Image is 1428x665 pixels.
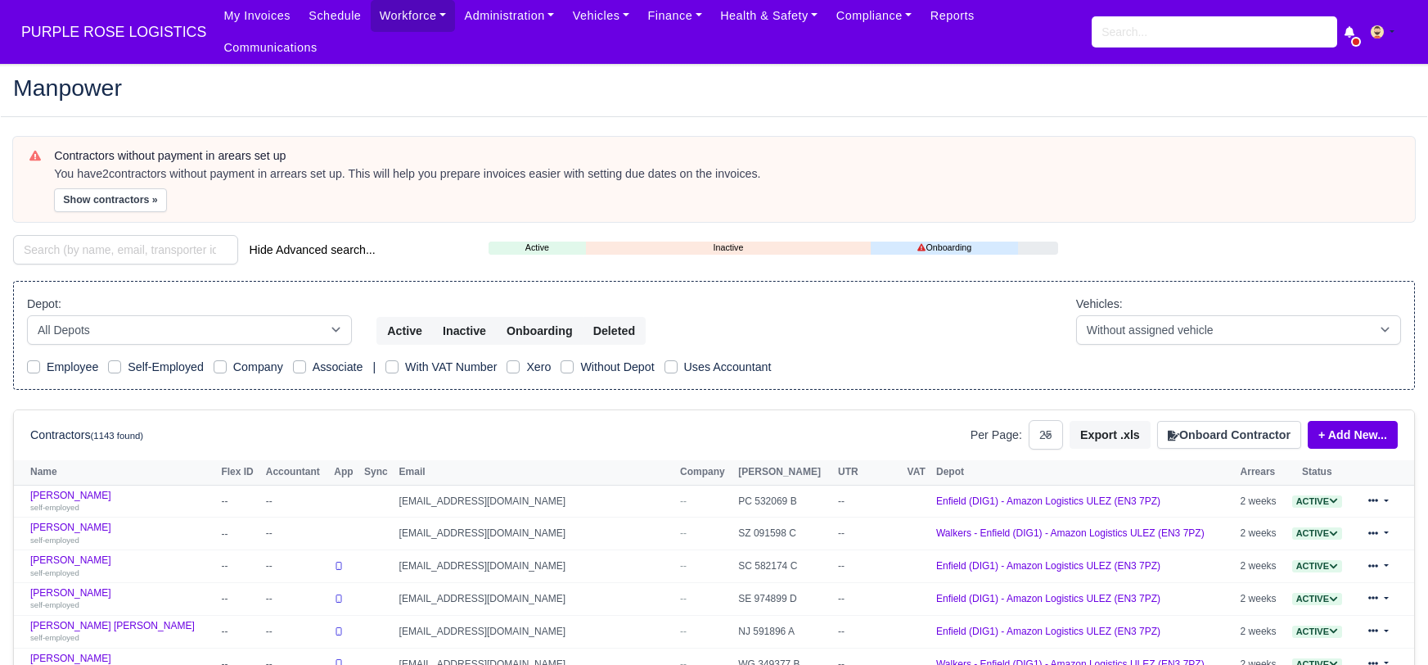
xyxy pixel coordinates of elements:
th: Depot [932,460,1237,485]
a: Active [489,241,586,255]
td: -- [217,518,261,550]
span: Active [1292,560,1342,572]
a: Active [1292,593,1342,604]
td: 2 weeks [1237,582,1285,615]
td: -- [834,615,903,648]
div: Manpower [1,63,1427,116]
th: Flex ID [217,460,261,485]
th: UTR [834,460,903,485]
td: -- [262,518,331,550]
td: 2 weeks [1237,485,1285,518]
a: Enfield (DIG1) - Amazon Logistics ULEZ (EN3 7PZ) [936,626,1160,637]
th: App [330,460,360,485]
span: | [372,360,376,373]
button: Inactive [432,317,497,345]
th: VAT [903,460,932,485]
h2: Manpower [13,76,1415,99]
th: [PERSON_NAME] [734,460,834,485]
label: Without Depot [580,358,654,377]
span: Active [1292,626,1342,638]
a: Enfield (DIG1) - Amazon Logistics ULEZ (EN3 7PZ) [936,593,1160,604]
h6: Contractors without payment in arears set up [54,149,1399,163]
th: Arrears [1237,460,1285,485]
td: -- [217,615,261,648]
small: self-employed [30,568,79,577]
a: PURPLE ROSE LOGISTICS [13,16,214,48]
td: [EMAIL_ADDRESS][DOMAIN_NAME] [395,518,676,550]
td: -- [262,485,331,518]
a: Active [1292,560,1342,572]
td: -- [262,615,331,648]
a: Walkers - Enfield (DIG1) - Amazon Logistics ULEZ (EN3 7PZ) [936,527,1205,539]
td: -- [217,550,261,583]
a: [PERSON_NAME] self-employed [30,490,213,513]
button: Active [376,317,433,345]
input: Search... [1092,16,1337,47]
label: Depot: [27,295,61,314]
a: [PERSON_NAME] self-employed [30,587,213,611]
span: -- [680,593,687,604]
span: -- [680,527,687,539]
small: self-employed [30,600,79,609]
small: (1143 found) [91,431,144,441]
th: Sync [360,460,395,485]
button: Export .xls [1070,421,1151,449]
td: NJ 591896 A [734,615,834,648]
label: Self-Employed [128,358,204,377]
td: 2 weeks [1237,615,1285,648]
a: + Add New... [1308,421,1398,449]
label: Company [233,358,283,377]
small: self-employed [30,633,79,642]
td: -- [834,518,903,550]
a: Enfield (DIG1) - Amazon Logistics ULEZ (EN3 7PZ) [936,560,1160,572]
button: Show contractors » [54,188,167,212]
input: Search (by name, email, transporter id) ... [13,235,238,265]
td: [EMAIL_ADDRESS][DOMAIN_NAME] [395,485,676,518]
button: Deleted [583,317,646,345]
th: Accountant [262,460,331,485]
td: 2 weeks [1237,518,1285,550]
small: self-employed [30,503,79,512]
th: Status [1285,460,1349,485]
td: SE 974899 D [734,582,834,615]
td: 2 weeks [1237,550,1285,583]
strong: 2 [102,167,109,180]
h6: Contractors [30,428,143,442]
td: -- [217,485,261,518]
a: Enfield (DIG1) - Amazon Logistics ULEZ (EN3 7PZ) [936,495,1160,507]
a: [PERSON_NAME] self-employed [30,554,213,578]
div: + Add New... [1301,421,1398,449]
span: -- [680,560,687,572]
a: Communications [214,32,327,64]
button: Onboarding [496,317,583,345]
a: [PERSON_NAME] [PERSON_NAME] self-employed [30,620,213,644]
button: Hide Advanced search... [238,236,385,264]
span: Active [1292,495,1342,508]
th: Email [395,460,676,485]
th: Name [14,460,217,485]
label: Per Page: [971,426,1022,445]
label: Uses Accountant [684,358,772,377]
td: -- [834,485,903,518]
th: Company [676,460,734,485]
a: Inactive [586,241,871,255]
a: Active [1292,527,1342,539]
td: [EMAIL_ADDRESS][DOMAIN_NAME] [395,615,676,648]
label: Associate [313,358,363,377]
span: Active [1292,593,1342,605]
a: Active [1292,626,1342,637]
label: Vehicles: [1076,295,1123,314]
small: self-employed [30,536,79,545]
span: -- [680,626,687,637]
label: Xero [526,358,551,377]
label: Employee [47,358,98,377]
td: [EMAIL_ADDRESS][DOMAIN_NAME] [395,550,676,583]
td: PC 532069 B [734,485,834,518]
div: You have contractors without payment in arrears set up. This will help you prepare invoices easie... [54,166,1399,183]
td: SC 582174 C [734,550,834,583]
td: -- [262,550,331,583]
td: [EMAIL_ADDRESS][DOMAIN_NAME] [395,582,676,615]
td: -- [834,582,903,615]
td: -- [217,582,261,615]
